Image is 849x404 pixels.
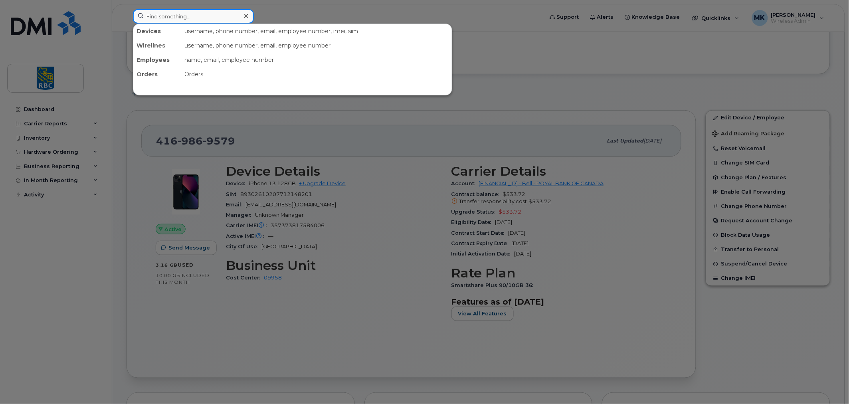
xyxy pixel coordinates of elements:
div: Wirelines [133,38,181,53]
div: Devices [133,24,181,38]
input: Find something... [133,9,254,24]
div: username, phone number, email, employee number, imei, sim [181,24,452,38]
div: username, phone number, email, employee number [181,38,452,53]
div: Orders [133,67,181,81]
div: name, email, employee number [181,53,452,67]
div: Employees [133,53,181,67]
div: Orders [181,67,452,81]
